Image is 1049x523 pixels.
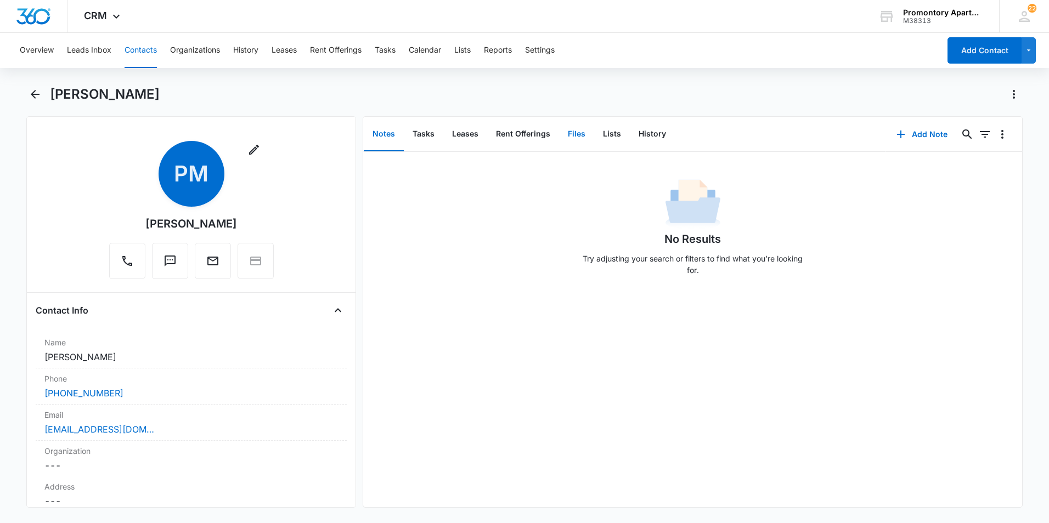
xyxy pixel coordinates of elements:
[630,117,675,151] button: History
[20,33,54,68] button: Overview
[44,445,338,457] label: Organization
[454,33,471,68] button: Lists
[1005,86,1023,103] button: Actions
[903,17,983,25] div: account id
[50,86,160,103] h1: [PERSON_NAME]
[84,10,107,21] span: CRM
[664,231,721,247] h1: No Results
[404,117,443,151] button: Tasks
[375,33,396,68] button: Tasks
[958,126,976,143] button: Search...
[36,304,88,317] h4: Contact Info
[666,176,720,231] img: No Data
[26,86,43,103] button: Back
[44,481,338,492] label: Address
[976,126,994,143] button: Filters
[272,33,297,68] button: Leases
[487,117,559,151] button: Rent Offerings
[145,215,237,232] div: [PERSON_NAME]
[36,368,347,405] div: Phone[PHONE_NUMBER]
[36,441,347,476] div: Organization---
[44,373,338,384] label: Phone
[67,33,111,68] button: Leads Inbox
[329,302,347,319] button: Close
[994,126,1011,143] button: Overflow Menu
[152,243,188,279] button: Text
[109,260,145,269] a: Call
[310,33,362,68] button: Rent Offerings
[886,121,958,147] button: Add Note
[36,332,347,368] div: Name[PERSON_NAME]
[578,253,808,276] p: Try adjusting your search or filters to find what you’re looking for.
[44,494,338,508] dd: ---
[44,350,338,363] dd: [PERSON_NAME]
[484,33,512,68] button: Reports
[195,243,231,279] button: Email
[1028,4,1036,13] span: 22
[36,476,347,513] div: Address---
[170,33,220,68] button: Organizations
[559,117,594,151] button: Files
[1028,4,1036,13] div: notifications count
[195,260,231,269] a: Email
[903,8,983,17] div: account name
[44,459,338,472] dd: ---
[44,337,338,348] label: Name
[159,141,224,207] span: PM
[44,409,338,420] label: Email
[44,423,154,436] a: [EMAIL_ADDRESS][DOMAIN_NAME]
[948,37,1022,64] button: Add Contact
[443,117,487,151] button: Leases
[525,33,555,68] button: Settings
[44,386,123,400] a: [PHONE_NUMBER]
[409,33,441,68] button: Calendar
[233,33,258,68] button: History
[36,405,347,441] div: Email[EMAIL_ADDRESS][DOMAIN_NAME]
[152,260,188,269] a: Text
[109,243,145,279] button: Call
[125,33,157,68] button: Contacts
[364,117,404,151] button: Notes
[594,117,630,151] button: Lists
